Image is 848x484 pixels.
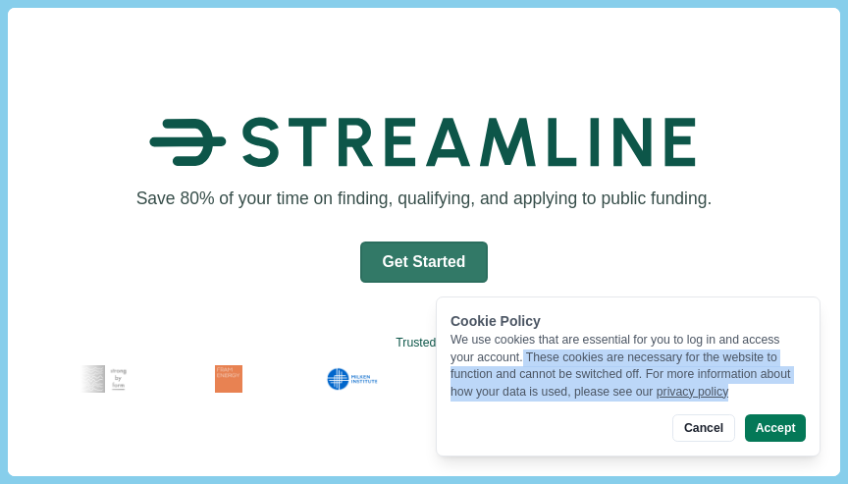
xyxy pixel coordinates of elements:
[657,385,729,399] a: privacy policy
[396,335,451,352] text: Trusted by
[149,101,699,184] img: Streamline Climate Logo
[130,187,718,211] h1: Save 80% of your time on finding, qualifying, and applying to public funding.
[450,332,806,401] div: We use cookies that are essential for you to log in and access your account. These cookies are ne...
[325,365,380,393] img: Milken Institute Logo
[745,414,806,442] button: Accept
[78,365,132,393] img: Strongby Form Logo
[215,365,242,393] img: Fram Energy Logo
[360,242,489,283] button: Get Started
[672,414,734,442] button: Cancel
[450,313,541,329] span: Cookie Policy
